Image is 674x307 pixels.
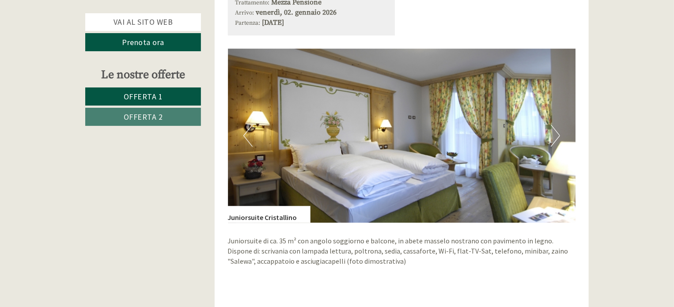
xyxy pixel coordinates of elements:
button: Next [551,125,560,147]
span: Offerta 2 [124,112,163,122]
img: image [228,49,576,223]
span: Offerta 1 [124,91,163,102]
b: [DATE] [262,18,284,27]
small: Partenza: [235,19,261,27]
a: Prenota ora [85,33,201,51]
div: Juniorsuite Cristallino [228,206,310,223]
small: Arrivo: [235,9,254,17]
b: venerdì, 02. gennaio 2026 [256,8,337,17]
button: Previous [243,125,253,147]
p: Juniorsuite di ca. 35 m² con angolo soggiorno e balcone, in abete masselo nostrano con pavimento ... [228,236,576,266]
div: Le nostre offerte [85,67,201,83]
a: Vai al sito web [85,13,201,31]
